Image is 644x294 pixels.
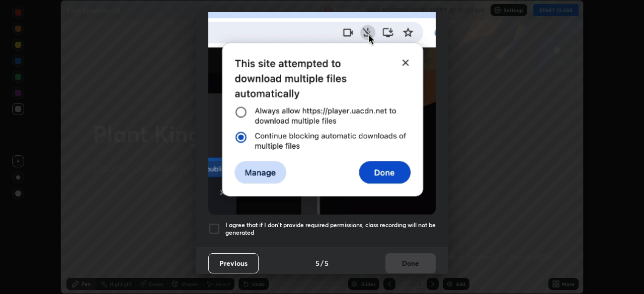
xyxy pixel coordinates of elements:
h4: / [320,258,324,268]
button: Previous [208,253,259,273]
h4: 5 [315,258,319,268]
h5: I agree that if I don't provide required permissions, class recording will not be generated [225,221,436,237]
h4: 5 [325,258,329,268]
